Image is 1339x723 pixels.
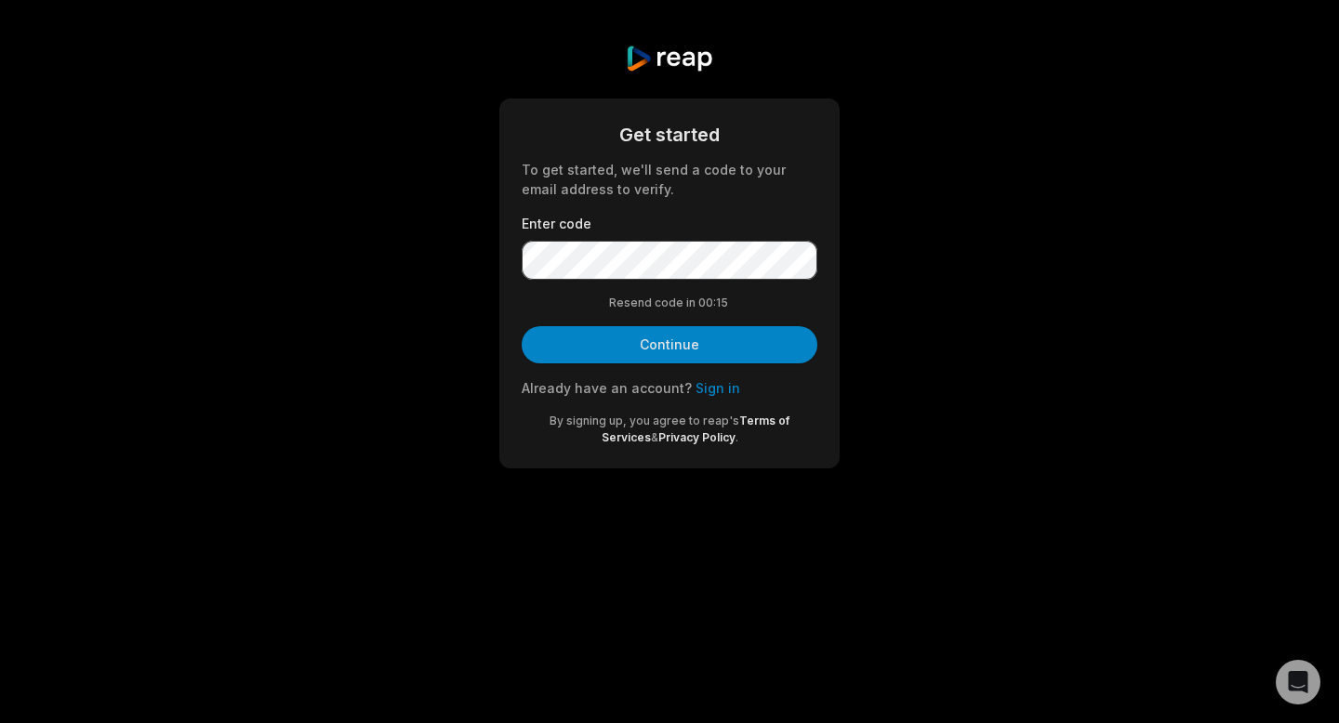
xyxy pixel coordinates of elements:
span: 15 [716,295,731,311]
div: Get started [522,121,817,149]
img: reap [625,45,713,72]
label: Enter code [522,214,817,233]
span: . [736,430,738,444]
div: Resend code in 00: [522,295,817,311]
a: Privacy Policy [658,430,736,444]
div: To get started, we'll send a code to your email address to verify. [522,160,817,199]
button: Continue [522,326,817,363]
div: Open Intercom Messenger [1276,660,1320,704]
a: Sign in [696,380,740,396]
span: Already have an account? [522,380,692,396]
span: & [651,430,658,444]
span: By signing up, you agree to reap's [550,414,739,427]
a: Terms of Services [602,414,790,444]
